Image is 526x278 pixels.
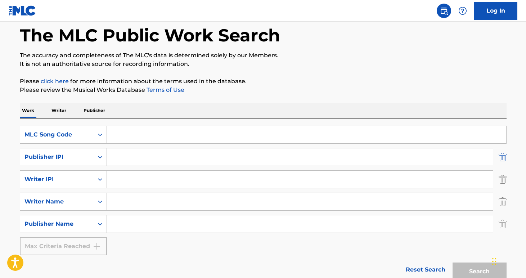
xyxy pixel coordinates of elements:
[41,78,69,85] a: click here
[437,4,451,18] a: Public Search
[499,170,507,188] img: Delete Criterion
[24,220,89,228] div: Publisher Name
[145,86,184,93] a: Terms of Use
[492,251,496,272] div: Drag
[24,130,89,139] div: MLC Song Code
[20,77,507,86] p: Please for more information about the terms used in the database.
[499,215,507,233] img: Delete Criterion
[20,103,36,118] p: Work
[440,6,448,15] img: search
[24,175,89,184] div: Writer IPI
[24,197,89,206] div: Writer Name
[20,86,507,94] p: Please review the Musical Works Database
[20,24,280,46] h1: The MLC Public Work Search
[474,2,517,20] a: Log In
[49,103,68,118] p: Writer
[402,262,449,278] a: Reset Search
[490,243,526,278] iframe: Chat Widget
[20,60,507,68] p: It is not an authoritative source for recording information.
[455,4,470,18] div: Help
[24,153,89,161] div: Publisher IPI
[20,51,507,60] p: The accuracy and completeness of The MLC's data is determined solely by our Members.
[499,148,507,166] img: Delete Criterion
[81,103,107,118] p: Publisher
[9,5,36,16] img: MLC Logo
[499,193,507,211] img: Delete Criterion
[458,6,467,15] img: help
